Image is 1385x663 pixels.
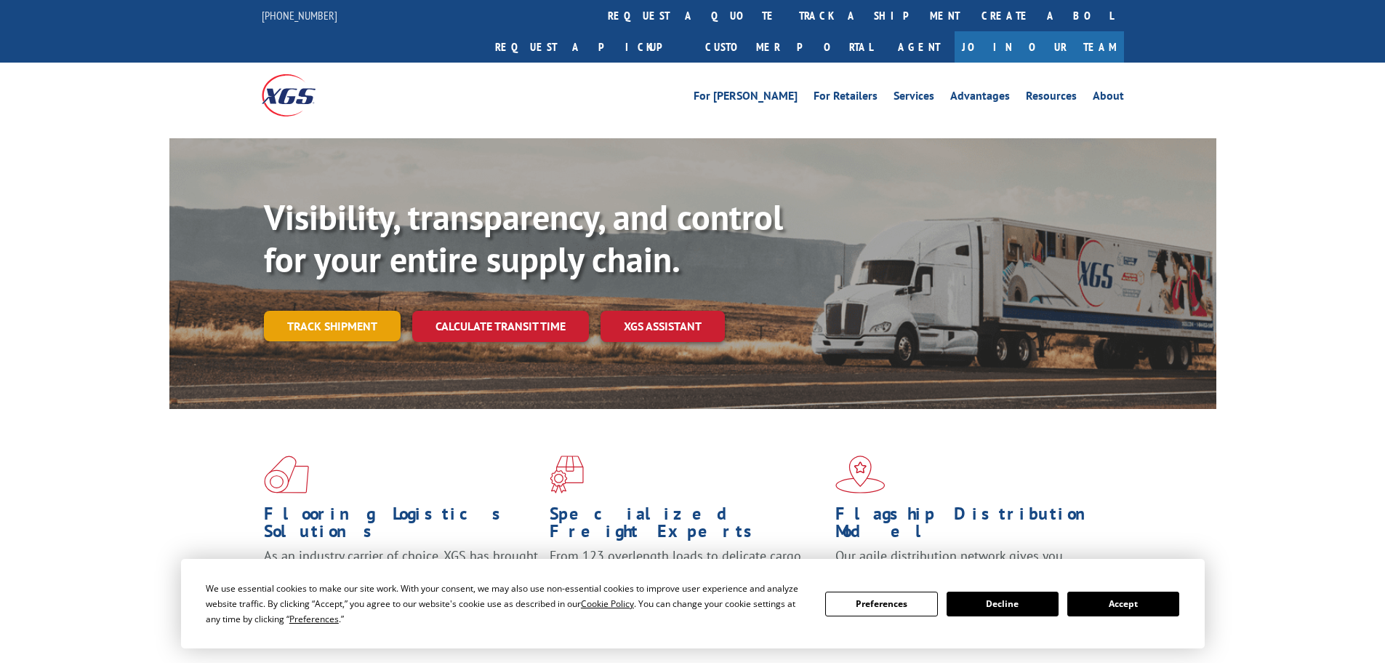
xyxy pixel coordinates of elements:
[264,505,539,547] h1: Flooring Logistics Solutions
[835,547,1103,581] span: Our agile distribution network gives you nationwide inventory management on demand.
[1067,592,1179,616] button: Accept
[264,311,401,341] a: Track shipment
[550,505,824,547] h1: Specialized Freight Experts
[1026,90,1077,106] a: Resources
[484,31,694,63] a: Request a pickup
[601,311,725,342] a: XGS ASSISTANT
[835,456,886,493] img: xgs-icon-flagship-distribution-model-red
[550,547,824,612] p: From 123 overlength loads to delicate cargo, our experienced staff knows the best way to move you...
[264,194,783,282] b: Visibility, transparency, and control for your entire supply chain.
[955,31,1124,63] a: Join Our Team
[694,90,798,106] a: For [PERSON_NAME]
[894,90,934,106] a: Services
[262,8,337,23] a: [PHONE_NUMBER]
[550,456,584,493] img: xgs-icon-focused-on-flooring-red
[814,90,878,106] a: For Retailers
[581,598,634,610] span: Cookie Policy
[1093,90,1124,106] a: About
[947,592,1059,616] button: Decline
[412,311,589,342] a: Calculate transit time
[181,559,1205,648] div: Cookie Consent Prompt
[289,613,339,625] span: Preferences
[206,581,808,627] div: We use essential cookies to make our site work. With your consent, we may also use non-essential ...
[264,456,309,493] img: xgs-icon-total-supply-chain-intelligence-red
[825,592,937,616] button: Preferences
[694,31,883,63] a: Customer Portal
[264,547,538,599] span: As an industry carrier of choice, XGS has brought innovation and dedication to flooring logistics...
[835,505,1110,547] h1: Flagship Distribution Model
[950,90,1010,106] a: Advantages
[883,31,955,63] a: Agent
